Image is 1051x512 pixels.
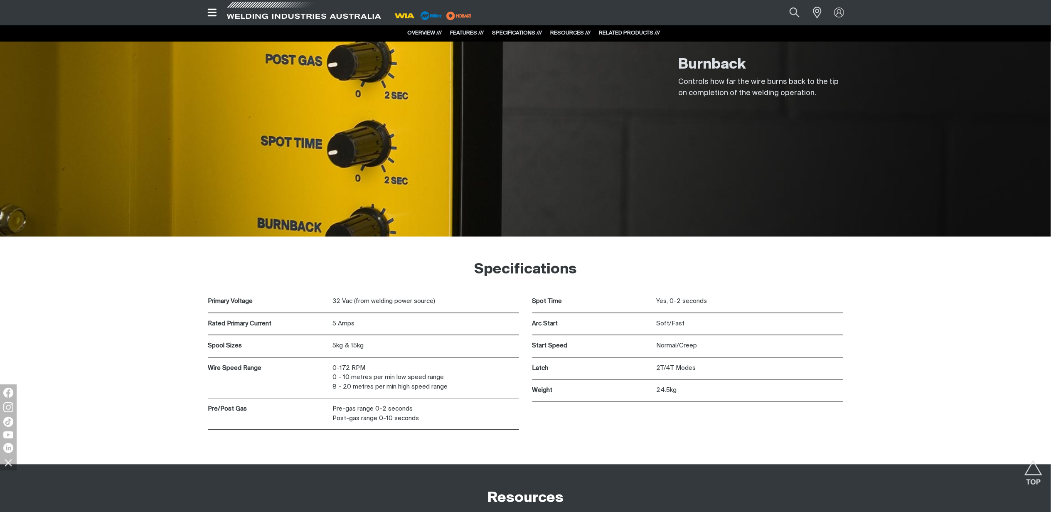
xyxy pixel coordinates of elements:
[1024,460,1043,479] button: Scroll to top
[332,364,519,392] p: 0-172 RPM 0 - 10 metres per min low speed range 8 - 20 metres per min high speed range
[657,341,843,351] p: Normal/Creep
[492,30,542,36] a: SPECIFICATIONS ///
[657,364,843,373] p: 2T/4T Modes
[551,30,591,36] a: RESOURCES ///
[1,455,15,470] img: hide socials
[657,297,843,306] p: Yes, 0-2 seconds
[3,431,13,438] img: YouTube
[332,341,519,351] p: 5kg & 15kg
[657,319,843,329] p: Soft/Fast
[3,388,13,398] img: Facebook
[332,297,519,306] p: 32 Vac (from welding power source)
[679,58,746,72] strong: Burnback
[679,76,845,99] p: Controls how far the wire burns back to the tip on completion of the welding operation.
[3,443,13,453] img: LinkedIn
[200,261,852,279] h2: Specifications
[770,3,808,22] input: Product name or item number...
[450,30,484,36] a: FEATURES ///
[532,364,652,373] p: Latch
[332,404,519,423] p: Pre-gas range 0-2 seconds Post-gas range 0-10 seconds
[532,386,652,395] p: Weight
[532,341,652,351] p: Start Speed
[408,30,442,36] a: OVERVIEW ///
[332,319,519,329] p: 5 Amps
[208,404,328,414] p: Pre/Post Gas
[444,10,474,22] img: miller
[657,386,843,395] p: 24.5kg
[487,489,564,507] h2: Resources
[3,402,13,412] img: Instagram
[444,12,474,19] a: miller
[599,30,660,36] a: RELATED PRODUCTS ///
[208,364,328,373] p: Wire Speed Range
[208,297,328,306] p: Primary Voltage
[532,319,652,329] p: Arc Start
[780,3,809,22] button: Search products
[3,417,13,427] img: TikTok
[532,297,652,306] p: Spot Time
[208,341,328,351] p: Spool Sizes
[208,319,328,329] p: Rated Primary Current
